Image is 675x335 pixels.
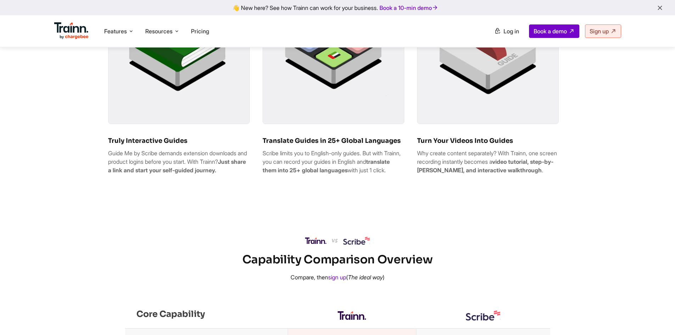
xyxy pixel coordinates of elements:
h6: Truly Interactive Guides [108,137,250,145]
h6: Translate Guides in 25+ Global Languages [263,137,404,145]
h6: Core Capability [136,308,277,320]
p: Why create content separately? With Trainn, one screen recording instantly becomes a . [417,149,559,174]
span: Book a demo [534,28,567,35]
a: Book a demo [529,24,579,38]
a: sign up [328,274,346,281]
img: Trainn Logo [54,22,89,39]
div: 👋 New here? See how Trainn can work for your business. [4,4,671,11]
img: Trainn Logo [338,311,366,320]
a: Pricing [191,28,209,35]
span: Features [104,27,127,35]
img: Illustration of the word “versus” [332,239,338,242]
a: Book a 10-min demo [378,3,440,13]
p: Scribe limits you to English-only guides. But with Trainn, you can record your guides in English ... [263,149,404,174]
b: Just share a link and start your self-guided journey. [108,158,246,174]
span: Log in [504,28,519,35]
h6: Turn Your Videos Into Guides [417,137,559,145]
b: translate them into 25+ global languages [263,158,390,174]
b: video tutorial, step-by-[PERSON_NAME], and interactive walkthrough [417,158,553,174]
p: Guide Me by Scribe demands extension downloads and product logins before you start. With Trainn? [108,149,250,174]
img: scribe logo [343,237,370,245]
span: Sign up [590,28,609,35]
a: Sign up [585,24,621,38]
img: Trainn Logo [305,238,326,244]
i: The ideal way [348,274,383,281]
img: scribe logo [466,311,500,320]
iframe: Chat Widget [640,301,675,335]
a: Log in [490,25,523,38]
span: Resources [145,27,173,35]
